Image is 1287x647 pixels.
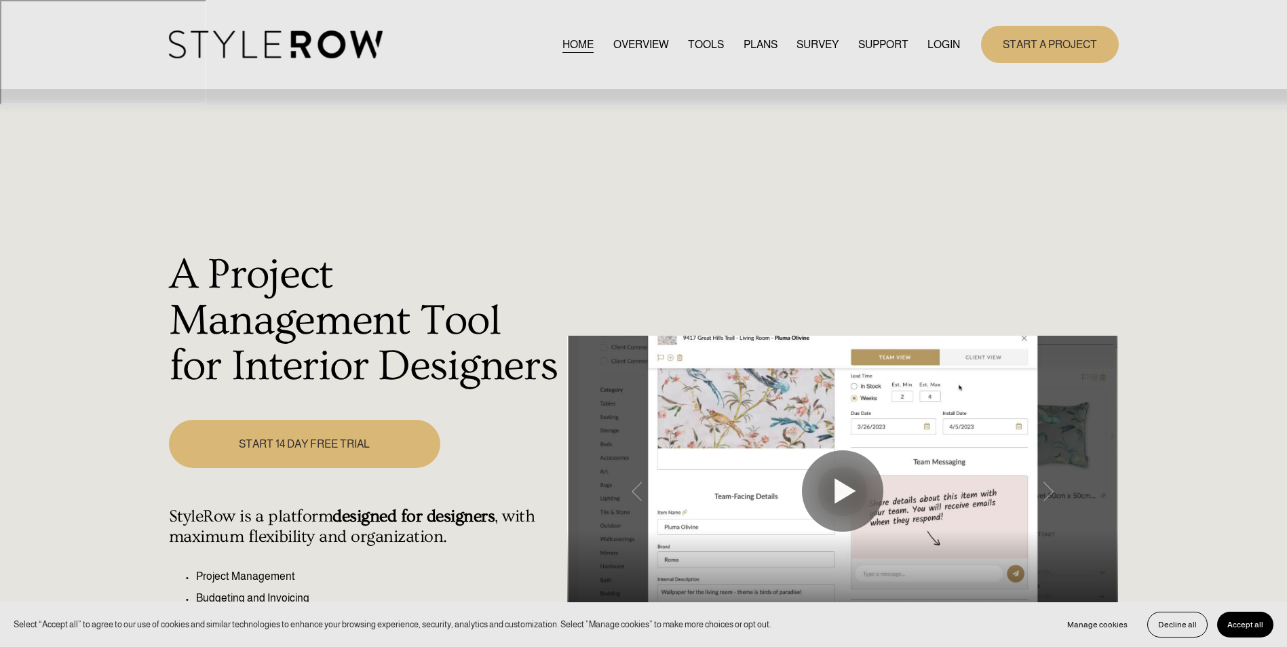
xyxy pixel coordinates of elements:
span: SUPPORT [858,37,908,53]
span: Accept all [1227,620,1263,629]
a: SURVEY [796,35,839,54]
a: HOME [562,35,594,54]
p: Project Management [196,568,560,585]
span: Manage cookies [1067,620,1128,629]
a: START A PROJECT [981,26,1119,63]
button: Manage cookies [1057,612,1138,638]
span: Decline all [1158,620,1197,629]
img: StyleRow [169,31,383,58]
a: LOGIN [927,35,960,54]
a: PLANS [744,35,777,54]
p: Select “Accept all” to agree to our use of cookies and similar technologies to enhance your brows... [14,618,771,631]
a: OVERVIEW [613,35,669,54]
p: Budgeting and Invoicing [196,590,560,606]
button: Play [802,450,883,532]
strong: designed for designers [332,507,495,526]
h1: A Project Management Tool for Interior Designers [169,252,560,390]
button: Accept all [1217,612,1273,638]
a: folder dropdown [858,35,908,54]
h4: StyleRow is a platform , with maximum flexibility and organization. [169,507,560,547]
a: START 14 DAY FREE TRIAL [169,420,440,468]
a: TOOLS [688,35,724,54]
button: Decline all [1147,612,1208,638]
